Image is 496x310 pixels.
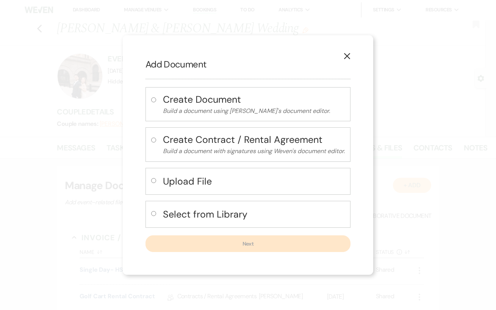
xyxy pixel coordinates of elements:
[163,93,345,106] h4: Create Document
[163,175,345,188] h4: Upload File
[163,208,345,221] h4: Select from Library
[163,93,345,116] button: Create DocumentBuild a document using [PERSON_NAME]'s document editor.
[163,133,345,146] h4: Create Contract / Rental Agreement
[146,58,350,71] h2: Add Document
[163,207,345,222] button: Select from Library
[163,133,345,156] button: Create Contract / Rental AgreementBuild a document with signatures using Weven's document editor.
[163,146,345,156] p: Build a document with signatures using Weven's document editor.
[163,106,345,116] p: Build a document using [PERSON_NAME]'s document editor.
[146,235,350,252] button: Next
[163,174,345,189] button: Upload File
